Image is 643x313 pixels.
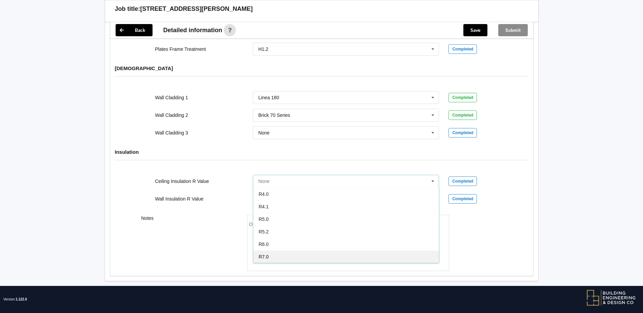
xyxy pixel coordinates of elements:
[155,179,209,184] label: Ceiling Insulation R Value
[137,215,242,271] div: Notes
[247,215,449,271] form: notes-field
[116,24,153,36] button: Back
[258,47,268,51] div: H1.2
[155,130,188,135] label: Wall Cladding 3
[155,95,188,100] label: Wall Cladding 1
[115,65,528,71] h4: [DEMOGRAPHIC_DATA]
[586,289,636,306] img: BEDC logo
[115,5,140,13] h3: Job title:
[448,110,477,120] div: Completed
[259,229,269,234] span: R5.2
[140,5,253,13] h3: [STREET_ADDRESS][PERSON_NAME]
[258,130,269,135] div: None
[155,112,188,118] label: Wall Cladding 2
[448,194,477,204] div: Completed
[3,286,27,313] span: Version:
[259,216,269,222] span: R5.0
[259,204,269,209] span: R4.1
[463,24,487,36] button: Save
[448,176,477,186] div: Completed
[155,196,203,202] label: Wall Insulation R Value
[163,27,222,33] span: Detailed information
[249,222,262,227] span: Other:
[258,113,290,118] div: Brick 70 Series
[448,128,477,138] div: Completed
[155,46,206,52] label: Plates Frame Treatment
[16,297,27,301] span: 1.122.0
[448,93,477,102] div: Completed
[115,149,528,155] h4: Insulation
[258,95,279,100] div: Linea 180
[448,44,477,54] div: Completed
[259,242,269,247] span: R6.0
[259,254,269,259] span: R7.0
[259,191,269,197] span: R4.0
